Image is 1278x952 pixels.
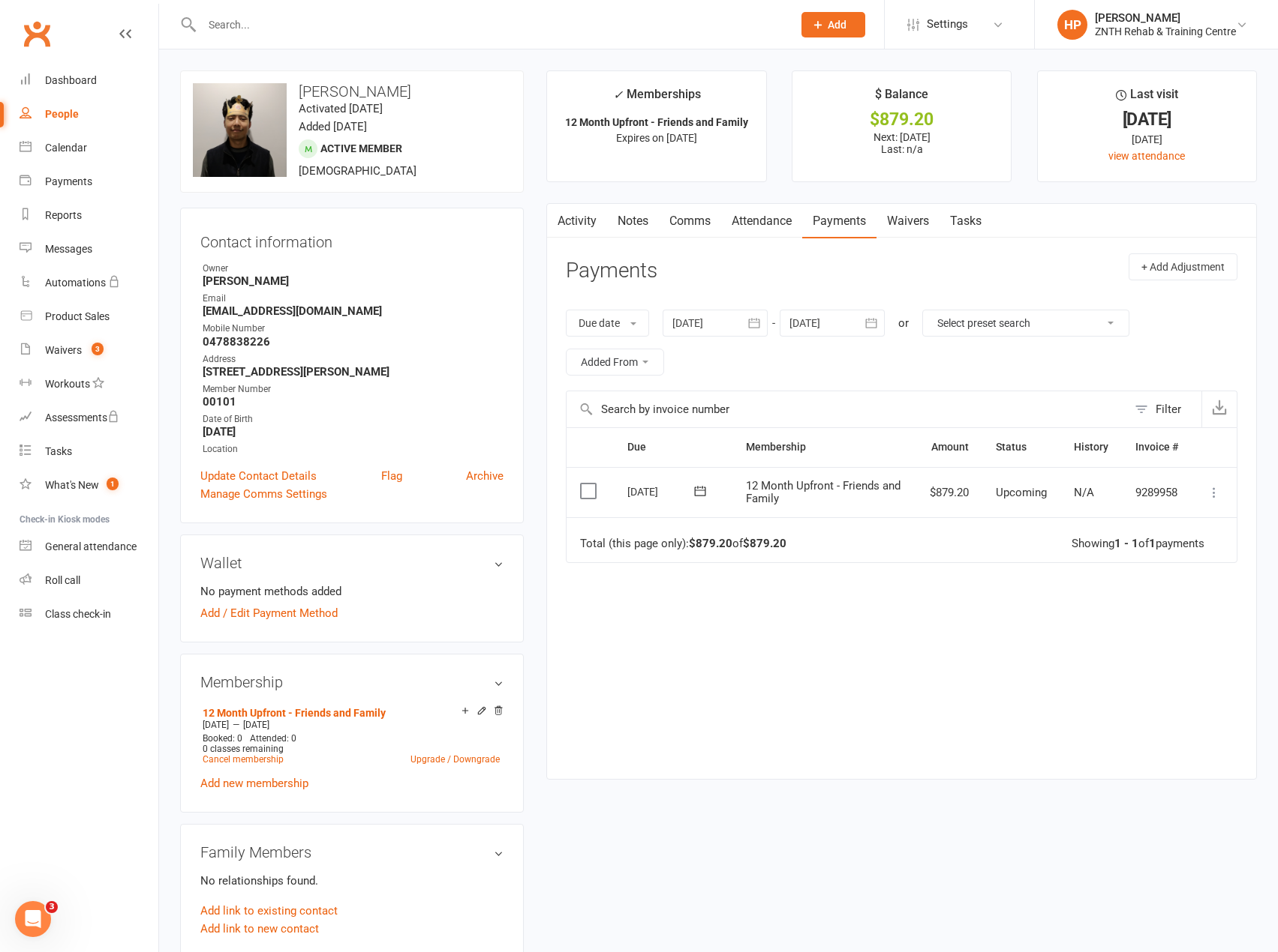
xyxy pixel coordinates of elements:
[203,412,504,427] div: Date of Birth
[243,720,269,730] span: [DATE]
[801,12,865,37] button: Add
[20,97,158,131] a: People
[320,142,402,154] span: Active member
[566,259,657,283] h3: Payments
[566,310,649,337] button: Due date
[20,469,158,502] a: What's New1
[203,365,504,379] strong: [STREET_ADDRESS][PERSON_NAME]
[1051,112,1243,127] div: [DATE]
[15,901,51,937] iframe: Intercom live chat
[203,707,386,719] a: 12 Month Upfront - Friends and Family
[200,555,504,571] h3: Wallet
[1149,537,1156,550] strong: 1
[45,479,99,491] div: What's New
[381,467,402,485] a: Flag
[721,204,802,238] a: Attendance
[45,74,97,86] div: Dashboard
[203,322,504,336] div: Mobile Number
[45,574,80,586] div: Roll call
[203,274,504,288] strong: [PERSON_NAME]
[45,243,92,255] div: Messages
[743,537,786,550] strong: $879.20
[200,485,327,503] a: Manage Comms Settings
[927,7,968,41] span: Settings
[203,425,504,439] strong: [DATE]
[616,132,697,144] span: Expires on [DATE]
[689,537,732,550] strong: $879.20
[45,277,106,289] div: Automations
[20,300,158,334] a: Product Sales
[20,64,158,97] a: Dashboard
[18,15,56,52] a: Clubworx
[200,844,504,861] h3: Family Members
[1116,85,1178,112] div: Last visit
[732,428,916,466] th: Membership
[203,754,284,765] a: Cancel membership
[203,733,242,744] span: Booked: 0
[45,108,79,120] div: People
[1072,537,1204,550] div: Showing of payments
[20,232,158,266] a: Messages
[607,204,659,238] a: Notes
[200,902,338,920] a: Add link to existing contact
[566,349,664,376] button: Added From
[1060,428,1122,466] th: History
[20,199,158,232] a: Reports
[1074,486,1094,499] span: N/A
[916,428,982,466] th: Amount
[1108,150,1185,162] a: view attendance
[20,266,158,300] a: Automations
[580,537,786,550] div: Total (this page only): of
[806,112,997,127] div: $879.20
[193,83,511,100] h3: [PERSON_NAME]
[45,344,82,356] div: Waivers
[898,314,909,332] div: or
[613,88,623,102] i: ✓
[200,872,504,890] p: No relationships found.
[203,720,229,730] span: [DATE]
[203,382,504,397] div: Member Number
[203,744,284,754] span: 0 classes remaining
[20,564,158,597] a: Roll call
[45,378,90,390] div: Workouts
[20,334,158,367] a: Waivers 3
[916,467,982,518] td: $879.20
[613,85,701,112] div: Memberships
[466,467,504,485] a: Archive
[200,604,338,622] a: Add / Edit Payment Method
[567,391,1127,427] input: Search by invoice number
[1129,253,1237,280] button: + Add Adjustment
[565,116,748,128] strong: 12 Month Upfront - Friends and Family
[299,102,383,115] time: Activated [DATE]
[877,204,940,238] a: Waivers
[410,754,500,765] a: Upgrade / Downgrade
[200,674,504,690] h3: Membership
[203,352,504,367] div: Address
[20,165,158,199] a: Payments
[20,401,158,435] a: Assessments
[107,477,119,490] span: 1
[200,228,504,250] h3: Contact information
[1122,467,1192,518] td: 9289958
[627,480,696,503] div: [DATE]
[193,83,287,177] img: image1749367449.png
[20,597,158,631] a: Class kiosk mode
[1095,11,1236,25] div: [PERSON_NAME]
[806,131,997,155] p: Next: [DATE] Last: n/a
[659,204,721,238] a: Comms
[45,209,82,221] div: Reports
[299,120,367,133] time: Added [DATE]
[92,343,104,355] span: 3
[996,486,1047,499] span: Upcoming
[802,204,877,238] a: Payments
[940,204,992,238] a: Tasks
[203,304,504,318] strong: [EMAIL_ADDRESS][DOMAIN_NAME]
[200,920,319,938] a: Add link to new contact
[203,335,504,349] strong: 0478838226
[203,292,504,306] div: Email
[45,142,87,154] div: Calendar
[250,733,296,744] span: Attended: 0
[200,582,504,600] li: No payment methods added
[197,14,782,35] input: Search...
[547,204,607,238] a: Activity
